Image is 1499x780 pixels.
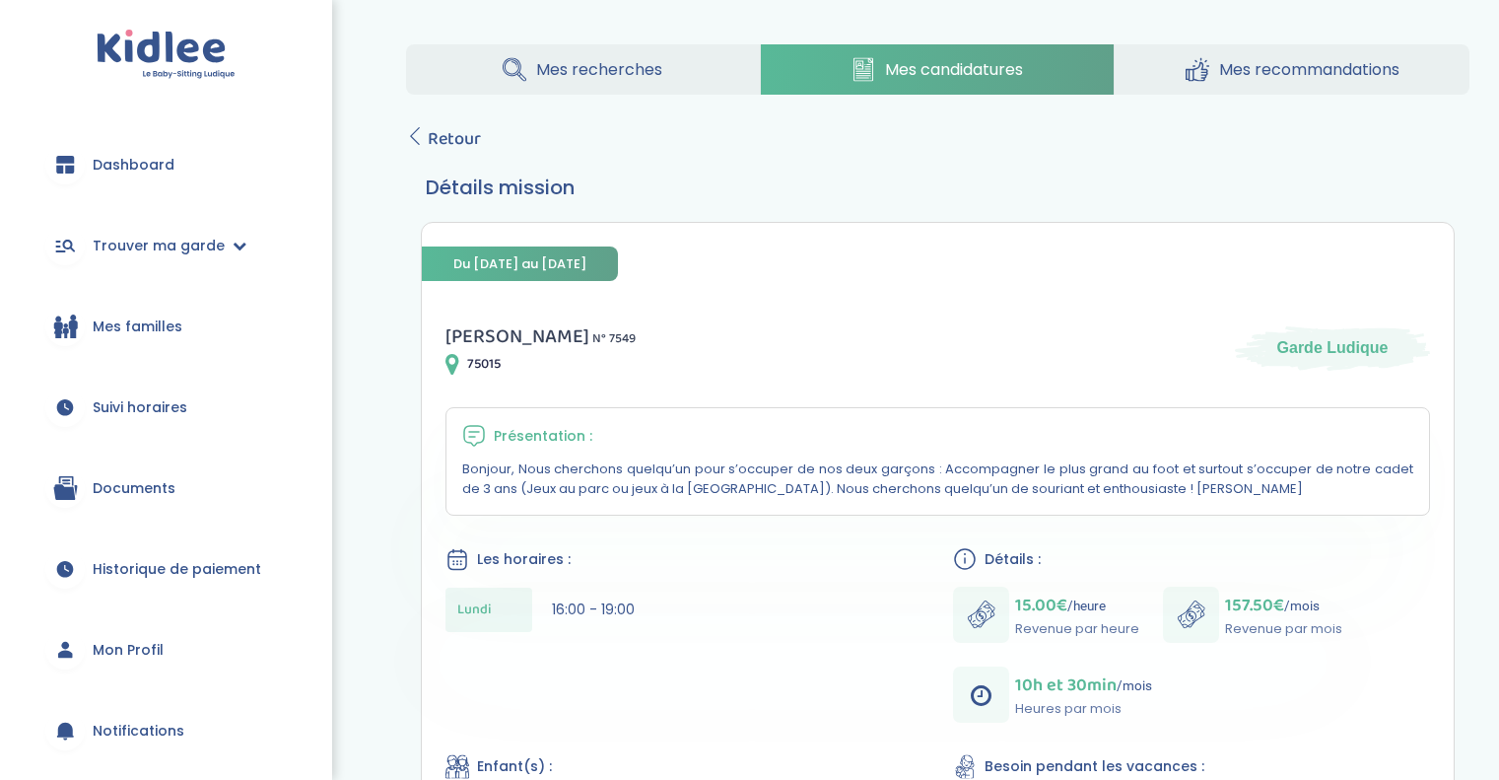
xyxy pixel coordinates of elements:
span: Dashboard [93,155,174,176]
span: Mes recherches [536,57,662,82]
span: Documents [93,478,175,499]
span: 16:00 - 19:00 [552,600,635,619]
span: Mon Profil [93,640,164,661]
p: Revenue par heure [1015,619,1139,639]
span: Les horaires : [477,549,571,570]
a: Notifications [30,695,303,766]
span: [PERSON_NAME] [445,320,589,352]
a: Trouver ma garde [30,210,303,281]
p: /mois [1015,672,1152,699]
p: Heures par mois [1015,699,1152,719]
a: Mes familles [30,291,303,362]
span: Mes candidatures [885,57,1023,82]
p: Revenue par mois [1225,619,1342,639]
span: Du [DATE] au [DATE] [422,247,618,281]
span: Retour [428,125,481,153]
span: Enfant(s) : [477,756,552,777]
a: Mes candidatures [761,44,1115,95]
a: Historique de paiement [30,533,303,604]
span: Garde Ludique [1277,337,1389,359]
span: Mes recommandations [1219,57,1399,82]
a: Retour [406,125,481,153]
span: Notifications [93,721,184,742]
span: 157.50€ [1225,592,1284,619]
span: Trouver ma garde [93,236,225,256]
span: Besoin pendant les vacances : [985,756,1204,777]
a: Documents [30,453,303,524]
span: 10h et 30min [1015,672,1117,699]
span: 75015 [467,354,501,375]
span: Suivi horaires [93,397,187,418]
p: /heure [1015,592,1139,619]
span: N° 7549 [592,328,636,349]
a: Mes recherches [406,44,760,95]
span: Présentation : [494,426,592,447]
span: Détails : [985,549,1041,570]
p: /mois [1225,592,1342,619]
span: Historique de paiement [93,559,261,580]
img: logo.svg [97,30,236,80]
p: Bonjour, Nous cherchons quelqu’un pour s’occuper de nos deux garçons : Accompagner le plus grand ... [462,460,1413,499]
a: Mon Profil [30,614,303,685]
span: Mes familles [93,317,182,337]
a: Suivi horaires [30,372,303,443]
span: Lundi [457,600,492,620]
span: 15.00€ [1015,592,1067,619]
a: Dashboard [30,129,303,200]
a: Mes recommandations [1115,44,1469,95]
h3: Détails mission [426,173,1450,202]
